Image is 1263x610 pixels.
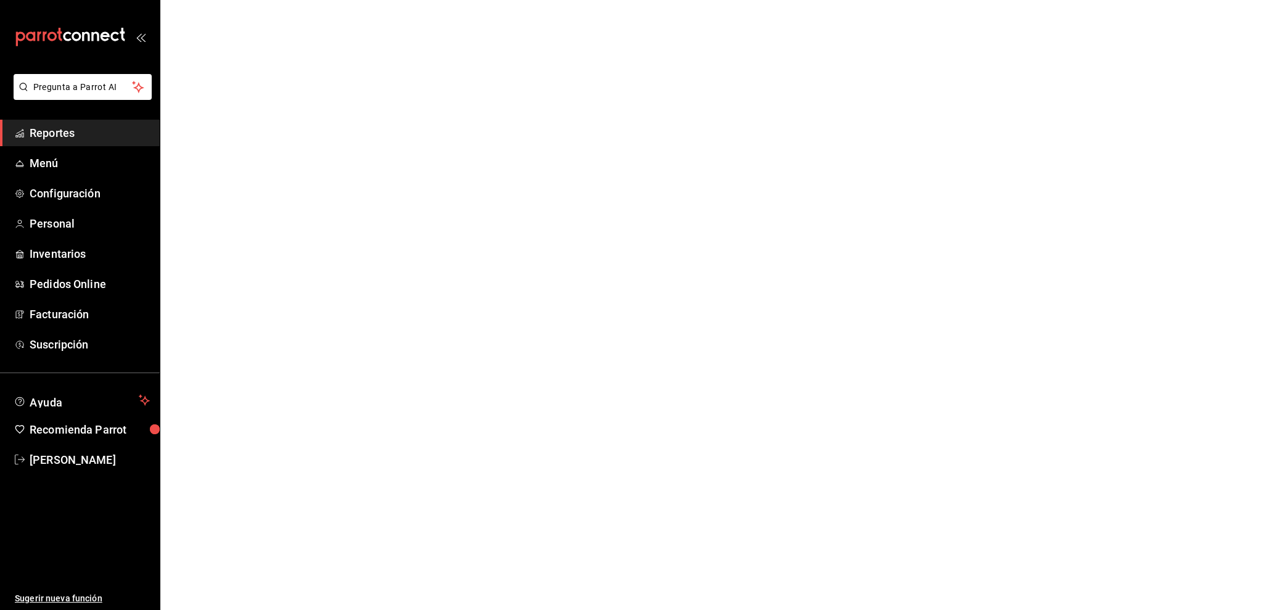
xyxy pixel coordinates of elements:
span: Ayuda [30,393,134,408]
span: Suscripción [30,336,150,353]
span: Pedidos Online [30,276,150,292]
span: Personal [30,215,150,232]
span: [PERSON_NAME] [30,451,150,468]
span: Recomienda Parrot [30,421,150,438]
span: Facturación [30,306,150,323]
button: Pregunta a Parrot AI [14,74,152,100]
span: Reportes [30,125,150,141]
span: Sugerir nueva función [15,592,150,605]
button: open_drawer_menu [136,32,146,42]
span: Inventarios [30,245,150,262]
span: Pregunta a Parrot AI [33,81,133,94]
a: Pregunta a Parrot AI [9,89,152,102]
span: Configuración [30,185,150,202]
span: Menú [30,155,150,171]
